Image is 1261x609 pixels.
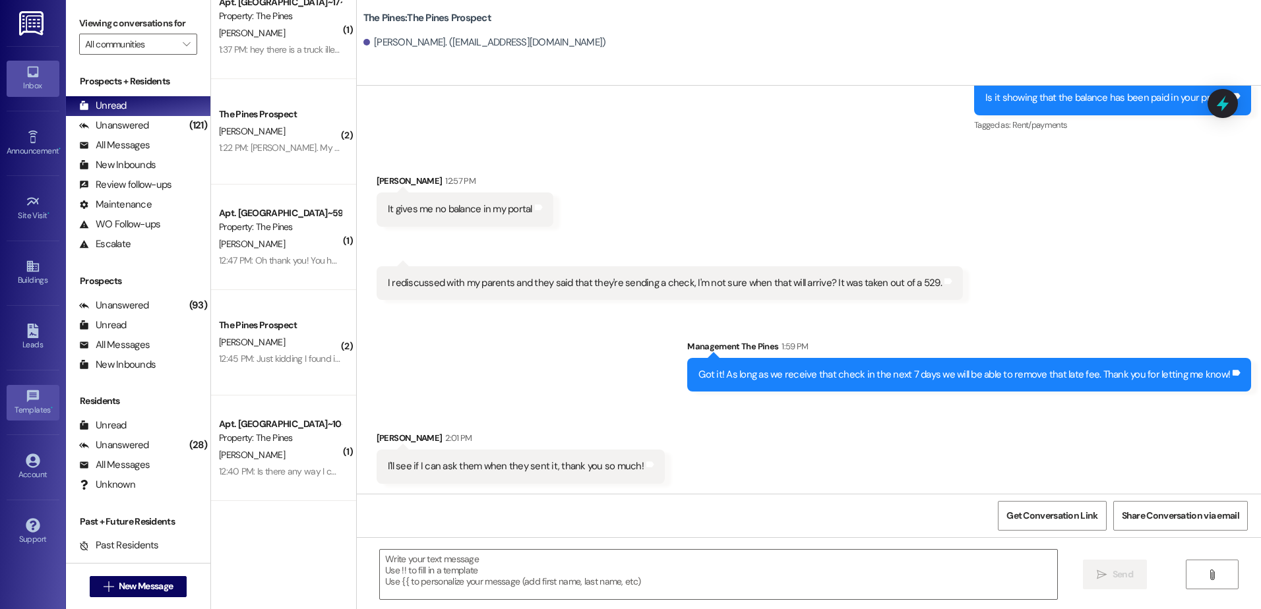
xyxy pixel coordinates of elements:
div: 1:37 PM: hey there is a truck illegally parked in handicap. Second time he's done it. Can y'all d... [219,43,650,55]
div: New Inbounds [79,358,156,372]
div: Past Residents [79,538,159,552]
div: Got it! As long as we receive that check in the next 7 days we will be able to remove that late f... [698,368,1230,382]
div: 12:45 PM: Just kidding I found it, it should be submitted now. [219,353,448,364]
button: Share Conversation via email [1113,501,1248,531]
div: [PERSON_NAME] [377,174,553,192]
div: The Pines Prospect [219,318,341,332]
div: Unread [79,99,127,113]
div: New Inbounds [79,158,156,172]
div: I rediscussed with my parents and they said that they're sending a check, I'm not sure when that ... [388,276,942,290]
span: [PERSON_NAME] [219,336,285,348]
div: [PERSON_NAME] [377,431,665,449]
div: Maintenance [79,198,152,212]
span: Share Conversation via email [1122,509,1239,523]
div: It gives me no balance in my portal [388,202,532,216]
div: [PERSON_NAME]. ([EMAIL_ADDRESS][DOMAIN_NAME]) [363,36,606,49]
div: Review follow-ups [79,178,171,192]
div: The Pines Prospect [219,107,341,121]
div: Unread [79,419,127,432]
div: 12:57 PM [442,174,476,188]
div: 2:01 PM [442,431,472,445]
div: Unanswered [79,119,149,132]
i:  [1097,569,1107,580]
div: Unread [79,318,127,332]
a: Account [7,449,59,485]
span: [PERSON_NAME] [219,125,285,137]
div: 12:40 PM: Is there any way I could pay for rent then re sell my lease for fall, if that [DEMOGRAP... [219,465,1205,477]
div: Management The Pines [687,339,1251,358]
span: • [47,209,49,218]
a: Inbox [7,61,59,96]
button: Send [1083,560,1147,589]
div: 12:47 PM: Oh thank you! You have been such a great help! [219,254,439,266]
span: • [59,144,61,154]
b: The Pines: The Pines Prospect [363,11,491,25]
div: All Messages [79,138,150,152]
img: ResiDesk Logo [19,11,46,36]
span: Rent/payments [1012,119,1068,130]
i:  [1207,569,1217,580]
i:  [183,39,190,49]
a: Support [7,514,59,550]
input: All communities [85,34,176,55]
div: 1:59 PM [778,339,808,353]
div: (93) [186,295,210,316]
a: Buildings [7,255,59,291]
a: Leads [7,320,59,355]
div: Tagged as: [974,115,1251,134]
div: Is it showing that the balance has been paid in your protal? [985,91,1230,105]
span: Send [1113,567,1133,581]
div: Apt. [GEOGRAPHIC_DATA]~10~C, 1 The Pines (Women's) North [219,417,341,431]
span: Get Conversation Link [1006,509,1097,523]
div: Escalate [79,237,131,251]
div: Unanswered [79,299,149,312]
div: I'll see if I can ask them when they sent it, thank you so much! [388,459,644,473]
span: [PERSON_NAME] [219,27,285,39]
div: Property: The Pines [219,220,341,234]
div: (121) [186,115,210,136]
button: New Message [90,576,187,597]
span: New Message [119,579,173,593]
label: Viewing conversations for [79,13,197,34]
div: (28) [186,435,210,455]
div: WO Follow-ups [79,217,160,231]
div: Prospects [66,274,210,288]
div: Past + Future Residents [66,515,210,529]
a: Templates • [7,385,59,420]
div: Prospects + Residents [66,74,210,88]
button: Get Conversation Link [998,501,1106,531]
span: [PERSON_NAME] [219,238,285,250]
span: [PERSON_NAME] [219,449,285,461]
i:  [104,581,113,592]
div: Apt. [GEOGRAPHIC_DATA]~59~B, 1 The Pines (Men's) South [219,206,341,220]
div: Property: The Pines [219,431,341,445]
div: Residents [66,394,210,408]
div: 1:22 PM: [PERSON_NAME]. My daughter who will be staying is [PERSON_NAME] [219,142,520,154]
div: Unanswered [79,438,149,452]
div: Property: The Pines [219,9,341,23]
a: Site Visit • [7,190,59,226]
div: Unknown [79,478,135,492]
div: All Messages [79,338,150,352]
div: All Messages [79,458,150,472]
span: • [51,403,53,413]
